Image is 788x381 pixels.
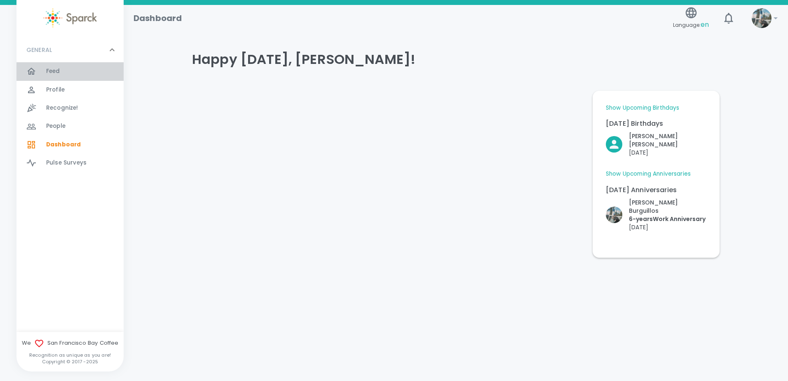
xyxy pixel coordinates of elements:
[606,198,706,231] button: Click to Recognize!
[46,86,65,94] span: Profile
[16,117,124,135] a: People
[43,8,97,28] img: Sparck logo
[16,339,124,348] span: We San Francisco Bay Coffee
[16,154,124,172] a: Pulse Surveys
[16,38,124,62] div: GENERAL
[134,12,182,25] h1: Dashboard
[606,185,706,195] p: [DATE] Anniversaries
[629,198,706,215] p: [PERSON_NAME] Burguillos
[701,20,709,29] span: en
[46,122,66,130] span: People
[46,67,60,75] span: Feed
[16,62,124,80] a: Feed
[16,8,124,28] a: Sparck logo
[752,8,772,28] img: Picture of Katie
[629,132,706,148] p: [PERSON_NAME] [PERSON_NAME]
[46,141,81,149] span: Dashboard
[16,352,124,358] p: Recognition as unique as you are!
[629,215,706,223] p: 6- years Work Anniversary
[192,51,720,68] h4: Happy [DATE], [PERSON_NAME]!
[599,192,706,231] div: Click to Recognize!
[599,125,706,157] div: Click to Recognize!
[16,62,124,175] div: GENERAL
[606,207,622,223] img: Picture of Katie Burguillos
[46,104,78,112] span: Recognize!
[629,148,706,157] p: [DATE]
[46,159,87,167] span: Pulse Surveys
[16,136,124,154] a: Dashboard
[606,119,706,129] p: [DATE] Birthdays
[16,358,124,365] p: Copyright © 2017 - 2025
[606,170,691,178] a: Show Upcoming Anniversaries
[606,132,706,157] button: Click to Recognize!
[670,4,712,33] button: Language:en
[16,99,124,117] a: Recognize!
[606,104,679,112] a: Show Upcoming Birthdays
[26,46,52,54] p: GENERAL
[16,81,124,99] a: Profile
[673,19,709,31] span: Language:
[629,223,706,231] p: [DATE]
